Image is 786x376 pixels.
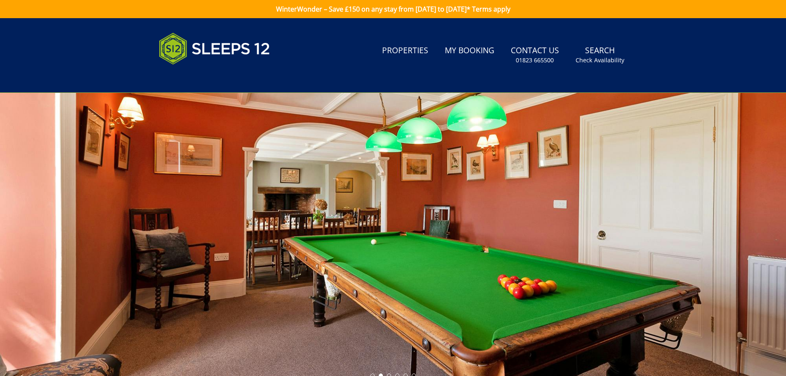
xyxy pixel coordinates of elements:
[379,42,432,60] a: Properties
[516,56,554,64] small: 01823 665500
[507,42,562,69] a: Contact Us01823 665500
[159,28,270,69] img: Sleeps 12
[572,42,628,69] a: SearchCheck Availability
[155,74,241,81] iframe: Customer reviews powered by Trustpilot
[441,42,498,60] a: My Booking
[576,56,624,64] small: Check Availability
